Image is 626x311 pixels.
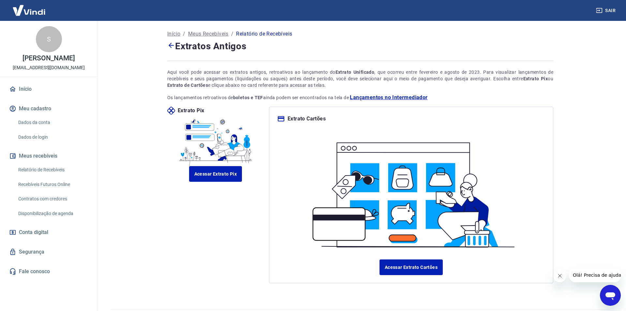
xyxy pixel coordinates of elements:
[288,115,326,123] p: Extrato Cartões
[553,269,566,282] iframe: Fechar mensagem
[188,30,229,38] a: Meus Recebíveis
[335,70,375,75] strong: Extrato Unificado
[178,107,204,115] p: Extrato Pix
[167,30,180,38] a: Início
[8,149,90,163] button: Meus recebíveis
[8,101,90,116] button: Meu cadastro
[350,94,427,101] a: Lançamentos no Intermediador
[236,30,292,38] p: Relatório de Recebíveis
[304,131,518,252] img: ilustracard.1447bf24807628a904eb562bb34ea6f9.svg
[16,116,90,129] a: Dados da conta
[183,30,185,38] p: /
[523,76,548,81] strong: Extrato Pix
[189,166,242,182] a: Acessar Extrato Pix
[16,131,90,144] a: Dados de login
[19,228,48,237] span: Conta digital
[380,259,443,275] a: Acessar Extrato Cartões
[4,5,55,10] span: Olá! Precisa de ajuda?
[13,64,85,71] p: [EMAIL_ADDRESS][DOMAIN_NAME]
[167,83,208,88] strong: Extrato de Cartões
[595,5,618,17] button: Sair
[8,245,90,259] a: Segurança
[569,268,621,282] iframe: Mensagem da empresa
[167,69,553,88] div: Aqui você pode acessar os extratos antigos, retroativos ao lançamento do , que ocorreu entre feve...
[231,30,233,38] p: /
[233,95,263,100] strong: boletos e TEF
[600,285,621,306] iframe: Botão para abrir a janela de mensagens
[167,39,553,53] h4: Extratos Antigos
[16,178,90,191] a: Recebíveis Futuros Online
[8,82,90,96] a: Início
[16,192,90,206] a: Contratos com credores
[16,163,90,177] a: Relatório de Recebíveis
[8,264,90,279] a: Fale conosco
[8,225,90,240] a: Conta digital
[36,26,62,52] div: S
[8,0,50,20] img: Vindi
[22,55,75,62] p: [PERSON_NAME]
[16,207,90,220] a: Disponibilização de agenda
[177,115,254,166] img: ilustrapix.38d2ed8fdf785898d64e9b5bf3a9451d.svg
[167,94,553,101] p: Os lançamentos retroativos de ainda podem ser encontrados na tela de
